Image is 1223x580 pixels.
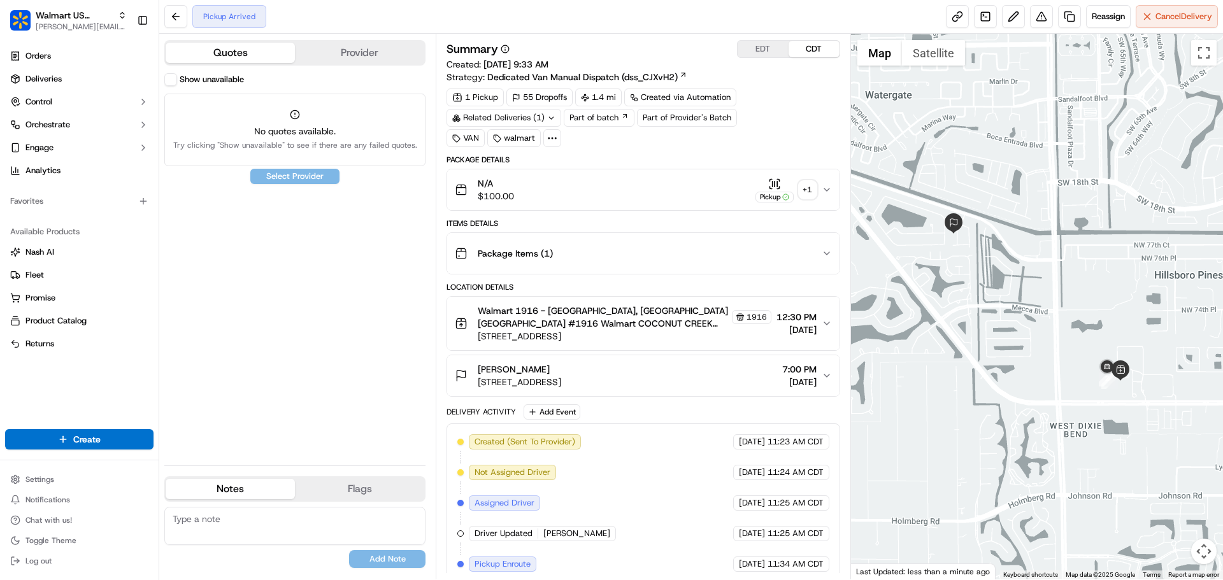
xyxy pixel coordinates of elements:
span: Cancel Delivery [1155,11,1212,22]
span: [DATE] [739,436,765,448]
button: Walmart US Stores [36,9,113,22]
span: Package Items ( 1 ) [478,247,553,260]
div: Pickup [755,192,794,202]
div: Start new chat [57,122,209,134]
img: Jeff Sasse [13,220,33,240]
button: Add Event [524,404,580,420]
span: Log out [25,556,52,566]
button: Settings [5,470,154,488]
button: Control [5,92,154,112]
a: Analytics [5,160,154,181]
span: [DATE] [739,467,765,478]
span: Engage [25,142,54,153]
button: Flags [295,479,424,499]
span: [DATE] [739,497,765,509]
button: Notifications [5,491,154,509]
button: Keyboard shortcuts [1003,570,1058,579]
span: [DATE] [739,528,765,539]
div: Location Details [447,282,840,292]
button: Notes [166,479,295,499]
span: Created: [447,58,548,71]
button: Orchestrate [5,115,154,135]
p: Welcome 👋 [13,51,232,71]
span: Map data ©2025 Google [1066,571,1135,578]
span: Pylon [127,316,154,325]
button: Part of batch [564,109,634,127]
button: Walmart 1916 - [GEOGRAPHIC_DATA], [GEOGRAPHIC_DATA] [GEOGRAPHIC_DATA] #1916 Walmart COCONUT CREEK... [447,297,839,350]
div: Available Products [5,222,154,242]
span: Orders [25,50,51,62]
button: Pickup+1 [755,178,817,202]
img: Nash [13,13,38,38]
div: 1 [1101,372,1118,389]
span: Driver Updated [475,528,533,539]
button: Start new chat [217,125,232,141]
button: Provider [295,43,424,63]
span: Settings [25,474,54,485]
span: Analytics [25,165,61,176]
img: Jeff Sasse [13,185,33,206]
a: Nash AI [10,246,148,258]
div: 55 Dropoffs [506,88,573,106]
span: [PERSON_NAME] [39,197,103,208]
a: Product Catalog [10,315,148,327]
span: Fleet [25,269,44,281]
span: Not Assigned Driver [475,467,550,478]
span: N/A [478,177,514,190]
button: See all [197,163,232,178]
a: Open this area in Google Maps (opens a new window) [854,563,896,579]
button: [PERSON_NAME][STREET_ADDRESS]7:00 PM[DATE] [447,355,839,396]
span: [PERSON_NAME] [39,232,103,242]
label: Show unavailable [180,74,244,85]
button: Chat with us! [5,511,154,529]
button: Nash AI [5,242,154,262]
button: Product Catalog [5,311,154,331]
button: Package Items (1) [447,233,839,274]
button: Toggle Theme [5,532,154,549]
div: 💻 [108,286,118,296]
button: CancelDelivery [1136,5,1218,28]
span: [DATE] [113,197,139,208]
a: 💻API Documentation [103,279,210,302]
a: Dedicated Van Manual Dispatch (dss_CJXvH2) [487,71,687,83]
span: No quotes available. [173,125,417,138]
button: N/A$100.00Pickup+1 [447,169,839,210]
button: Quotes [166,43,295,63]
a: Report a map error [1168,571,1219,578]
span: Walmart 1916 - [GEOGRAPHIC_DATA], [GEOGRAPHIC_DATA] [GEOGRAPHIC_DATA] #1916 Walmart COCONUT CREEK... [478,304,729,330]
button: Fleet [5,265,154,285]
div: We're available if you need us! [57,134,175,145]
button: CDT [789,41,840,57]
span: Returns [25,338,54,350]
button: Pickup [755,178,794,202]
a: Fleet [10,269,148,281]
span: [DATE] [113,232,139,242]
span: Product Catalog [25,315,87,327]
span: [STREET_ADDRESS] [478,330,771,343]
span: [PERSON_NAME][EMAIL_ADDRESS][DOMAIN_NAME] [36,22,127,32]
span: • [106,197,110,208]
button: EDT [738,41,789,57]
span: Toggle Theme [25,535,76,546]
div: 1 Pickup [447,88,504,106]
div: 1.4 mi [575,88,622,106]
span: 12:30 PM [776,311,817,323]
span: Chat with us! [25,515,72,525]
button: Returns [5,334,154,354]
span: 7:00 PM [782,363,817,376]
span: Control [25,96,52,108]
span: Nash AI [25,246,54,258]
span: [PERSON_NAME] [543,528,610,539]
div: 3 [1097,357,1117,378]
div: Related Deliveries (1) [447,109,561,127]
span: 11:25 AM CDT [768,528,824,539]
span: Deliveries [25,73,62,85]
a: Created via Automation [624,88,736,106]
span: Orchestrate [25,119,70,131]
span: Promise [25,292,55,304]
div: 📗 [13,286,23,296]
a: Terms (opens in new tab) [1143,571,1161,578]
input: Got a question? Start typing here... [33,82,229,95]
